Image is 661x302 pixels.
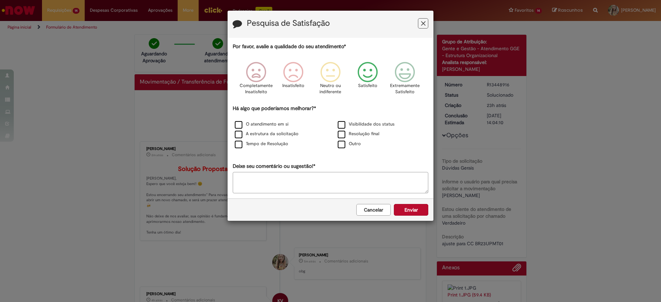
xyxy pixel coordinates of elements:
label: Tempo de Resolução [235,141,288,147]
div: Completamente Insatisfeito [238,57,273,104]
div: Extremamente Satisfeito [387,57,422,104]
p: Completamente Insatisfeito [240,83,273,95]
p: Satisfeito [358,83,377,89]
div: Insatisfeito [276,57,311,104]
button: Cancelar [356,204,391,216]
label: Resolução final [338,131,379,137]
div: Há algo que poderíamos melhorar?* [233,105,428,149]
button: Enviar [394,204,428,216]
div: Neutro ou indiferente [313,57,348,104]
label: Outro [338,141,361,147]
p: Neutro ou indiferente [318,83,343,95]
p: Insatisfeito [282,83,304,89]
label: Deixe seu comentário ou sugestão!* [233,163,315,170]
label: A estrutura da solicitação [235,131,298,137]
div: Satisfeito [350,57,385,104]
label: O atendimento em si [235,121,288,128]
label: Por favor, avalie a qualidade do seu atendimento* [233,43,346,50]
label: Pesquisa de Satisfação [247,19,330,28]
label: Visibilidade dos status [338,121,395,128]
p: Extremamente Satisfeito [390,83,420,95]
